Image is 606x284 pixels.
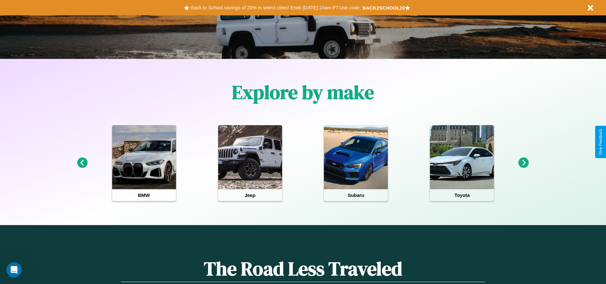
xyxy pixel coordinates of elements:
[232,79,374,105] h1: Explore by make
[430,189,494,201] h4: Toyota
[598,129,603,155] div: Give Feedback
[218,189,282,201] h4: Jeep
[121,256,485,282] h1: The Road Less Traveled
[112,189,176,201] h4: BMW
[363,5,405,11] b: BACK2SCHOOL20
[189,3,362,12] button: Back to School savings of 20% in select cities! Ends [DATE] 10am PT.Use code:
[324,189,388,201] h4: Subaru
[6,262,22,278] iframe: Intercom live chat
